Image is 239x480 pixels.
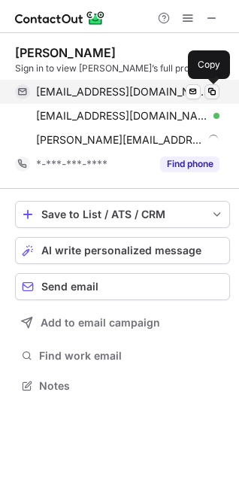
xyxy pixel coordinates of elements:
button: Notes [15,375,230,396]
span: Add to email campaign [41,317,160,329]
span: [EMAIL_ADDRESS][DOMAIN_NAME] [36,85,208,99]
button: Send email [15,273,230,300]
button: AI write personalized message [15,237,230,264]
span: [EMAIL_ADDRESS][DOMAIN_NAME] [36,109,208,123]
div: Sign in to view [PERSON_NAME]’s full profile [15,62,230,75]
span: AI write personalized message [41,245,201,257]
div: Save to List / ATS / CRM [41,208,204,220]
button: Find work email [15,345,230,366]
span: Send email [41,281,98,293]
span: [PERSON_NAME][EMAIL_ADDRESS][DOMAIN_NAME] [36,133,203,147]
button: Add to email campaign [15,309,230,336]
span: Notes [39,379,224,393]
button: save-profile-one-click [15,201,230,228]
img: ContactOut v5.3.10 [15,9,105,27]
div: [PERSON_NAME] [15,45,116,60]
span: Find work email [39,349,224,363]
button: Reveal Button [160,156,219,172]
